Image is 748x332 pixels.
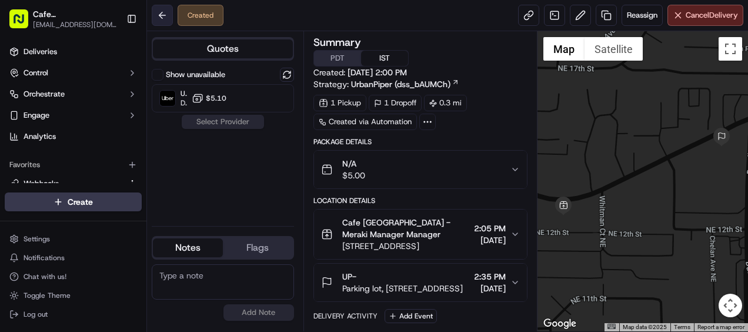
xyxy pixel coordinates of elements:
[223,238,293,257] button: Flags
[314,264,527,301] button: UP-Parking lot, [STREET_ADDRESS]2:35 PM[DATE]
[5,174,142,193] button: Webhooks
[314,151,527,188] button: N/A$5.00
[361,51,408,66] button: IST
[342,283,463,294] span: Parking lot, [STREET_ADDRESS]
[342,158,365,170] span: N/A
[719,294,742,317] button: Map camera controls
[181,89,187,98] span: Uber
[351,78,450,90] span: UrbanPiper (dss_bAUMCh)
[540,316,579,331] img: Google
[192,92,226,104] button: $5.10
[424,95,467,111] div: 0.3 mi
[5,231,142,247] button: Settings
[7,165,95,187] a: 📗Knowledge Base
[474,283,506,294] span: [DATE]
[667,5,743,26] button: CancelDelivery
[314,51,361,66] button: PDT
[111,170,189,182] span: API Documentation
[33,8,117,20] button: Cafe [GEOGRAPHIC_DATA]
[206,94,226,103] span: $5.10
[33,20,117,29] button: [EMAIL_ADDRESS][DOMAIN_NAME]
[24,272,66,281] span: Chat with us!
[99,171,109,181] div: 💻
[607,324,616,329] button: Keyboard shortcuts
[627,10,657,21] span: Reassign
[686,10,738,21] span: Cancel Delivery
[540,316,579,331] a: Open this area in Google Maps (opens a new window)
[24,170,90,182] span: Knowledge Base
[117,199,142,208] span: Pylon
[5,64,142,82] button: Control
[153,39,293,58] button: Quotes
[314,210,527,259] button: Cafe [GEOGRAPHIC_DATA] - Meraki Manager Manager[STREET_ADDRESS]2:05 PM[DATE]
[5,287,142,304] button: Toggle Theme
[24,253,65,263] span: Notifications
[474,234,506,246] span: [DATE]
[5,106,142,125] button: Engage
[24,131,56,142] span: Analytics
[12,11,35,35] img: Nash
[12,112,33,133] img: 1736555255976-a54dd68f-1ca7-489b-9aae-adbdc363a1c4
[313,67,407,78] span: Created:
[351,78,459,90] a: UrbanPiper (dss_bAUMCh)
[622,5,663,26] button: Reassign
[585,37,643,61] button: Show satellite imagery
[83,198,142,208] a: Powered byPylon
[24,89,65,99] span: Orchestrate
[5,127,142,146] a: Analytics
[40,112,193,124] div: Start new chat
[697,324,744,330] a: Report a map error
[313,311,378,321] div: Delivery Activity
[313,137,528,147] div: Package Details
[674,324,690,330] a: Terms (opens in new tab)
[385,309,437,323] button: Add Event
[5,85,142,104] button: Orchestrate
[24,47,57,57] span: Deliveries
[719,37,742,61] button: Toggle fullscreen view
[24,178,59,189] span: Webhooks
[68,196,93,208] span: Create
[313,37,361,48] h3: Summary
[543,37,585,61] button: Show street map
[342,217,470,240] span: Cafe [GEOGRAPHIC_DATA] - Meraki Manager Manager
[623,324,667,330] span: Map data ©2025
[24,310,48,319] span: Log out
[342,271,356,283] span: UP-
[313,95,366,111] div: 1 Pickup
[342,240,470,252] span: [STREET_ADDRESS]
[5,268,142,285] button: Chat with us!
[24,110,49,121] span: Engage
[160,91,175,106] img: Uber
[5,5,122,33] button: Cafe [GEOGRAPHIC_DATA][EMAIL_ADDRESS][DOMAIN_NAME]
[24,68,48,78] span: Control
[181,98,187,108] span: Dropoff ETA 17 minutes
[5,155,142,174] div: Favorites
[5,42,142,61] a: Deliveries
[153,238,223,257] button: Notes
[40,124,149,133] div: We're available if you need us!
[95,165,193,187] a: 💻API Documentation
[474,271,506,283] span: 2:35 PM
[5,192,142,211] button: Create
[24,291,71,300] span: Toggle Theme
[474,223,506,234] span: 2:05 PM
[24,234,50,244] span: Settings
[166,69,225,80] label: Show unavailable
[348,67,407,78] span: [DATE] 2:00 PM
[200,115,214,130] button: Start new chat
[313,114,417,130] a: Created via Automation
[12,47,214,65] p: Welcome 👋
[313,196,528,205] div: Location Details
[9,178,123,189] a: Webhooks
[31,75,212,88] input: Got a question? Start typing here...
[12,171,21,181] div: 📗
[369,95,422,111] div: 1 Dropoff
[313,78,459,90] div: Strategy:
[5,306,142,323] button: Log out
[342,170,365,181] span: $5.00
[5,250,142,266] button: Notifications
